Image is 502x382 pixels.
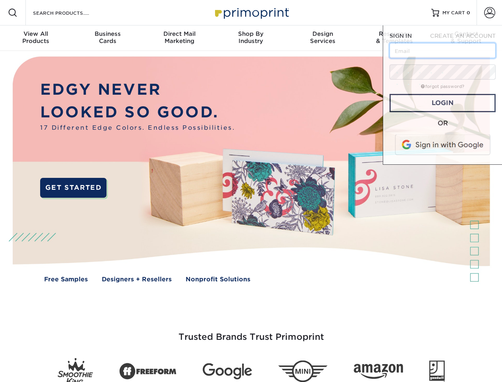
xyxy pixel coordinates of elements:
iframe: Google Customer Reviews [2,358,68,379]
a: GET STARTED [40,178,107,198]
div: & Templates [359,30,430,45]
h3: Trusted Brands Trust Primoprint [19,313,484,352]
span: Direct Mail [143,30,215,37]
span: 0 [467,10,470,16]
span: Design [287,30,359,37]
span: 17 Different Edge Colors. Endless Possibilities. [40,123,235,133]
a: forgot password? [421,84,464,89]
div: OR [390,119,496,128]
span: CREATE AN ACCOUNT [430,33,496,39]
a: Designers + Resellers [102,275,172,284]
a: Direct MailMarketing [143,25,215,51]
span: Resources [359,30,430,37]
a: Login [390,94,496,112]
div: Marketing [143,30,215,45]
img: Amazon [354,364,403,379]
a: Nonprofit Solutions [186,275,250,284]
input: Email [390,43,496,58]
a: Free Samples [44,275,88,284]
span: SIGN IN [390,33,412,39]
img: Primoprint [211,4,291,21]
span: Shop By [215,30,287,37]
p: EDGY NEVER [40,78,235,101]
div: Industry [215,30,287,45]
span: MY CART [442,10,465,16]
a: BusinessCards [72,25,143,51]
img: Google [203,363,252,380]
a: DesignServices [287,25,359,51]
span: Business [72,30,143,37]
input: SEARCH PRODUCTS..... [32,8,110,18]
a: Resources& Templates [359,25,430,51]
a: Shop ByIndustry [215,25,287,51]
img: Goodwill [429,361,445,382]
div: Services [287,30,359,45]
div: Cards [72,30,143,45]
p: LOOKED SO GOOD. [40,101,235,124]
